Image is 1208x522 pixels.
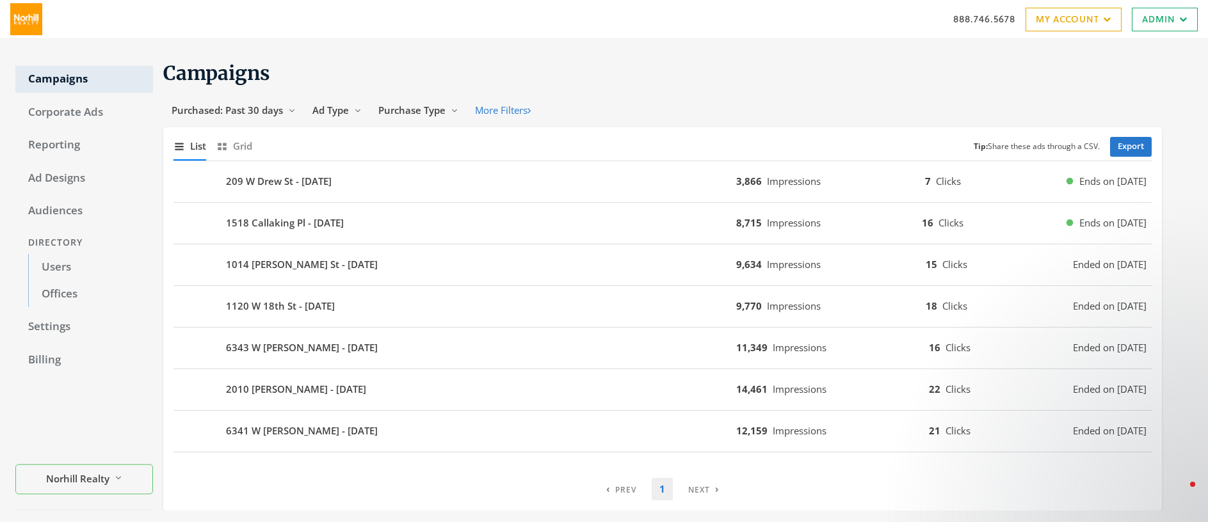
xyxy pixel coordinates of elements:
[216,132,252,160] button: Grid
[173,374,1152,405] button: 2010 [PERSON_NAME] - [DATE]14,461Impressions22ClicksEnded on [DATE]
[1026,8,1122,31] a: My Account
[929,383,940,395] b: 22
[15,313,153,340] a: Settings
[163,99,304,122] button: Purchased: Past 30 days
[15,132,153,159] a: Reporting
[226,257,378,272] b: 1014 [PERSON_NAME] St - [DATE]
[226,299,335,313] b: 1120 W 18th St - [DATE]
[599,478,727,500] nav: pagination
[15,347,153,374] a: Billing
[1073,340,1147,355] span: Ended on [DATE]
[15,198,153,225] a: Audiences
[173,291,1152,322] button: 1120 W 18th St - [DATE]9,770Impressions18ClicksEnded on [DATE]
[938,216,963,229] span: Clicks
[28,281,153,308] a: Offices
[767,258,821,271] span: Impressions
[172,104,283,116] span: Purchased: Past 30 days
[190,139,206,154] span: List
[767,216,821,229] span: Impressions
[15,66,153,93] a: Campaigns
[467,99,539,122] button: More Filters
[378,104,446,116] span: Purchase Type
[922,216,933,229] b: 16
[173,208,1152,239] button: 1518 Callaking Pl - [DATE]8,715Impressions16ClicksEnds on [DATE]
[974,141,1100,153] small: Share these ads through a CSV.
[946,424,970,437] span: Clicks
[173,333,1152,363] button: 6343 W [PERSON_NAME] - [DATE]11,349Impressions16ClicksEnded on [DATE]
[1132,8,1198,31] a: Admin
[15,165,153,192] a: Ad Designs
[28,254,153,281] a: Users
[936,175,961,187] span: Clicks
[10,3,42,35] img: Adwerx
[736,258,762,271] b: 9,634
[767,175,821,187] span: Impressions
[226,174,332,189] b: 209 W Drew St - [DATE]
[163,61,270,85] span: Campaigns
[226,382,366,397] b: 2010 [PERSON_NAME] - [DATE]
[173,249,1152,280] button: 1014 [PERSON_NAME] St - [DATE]9,634Impressions15ClicksEnded on [DATE]
[1110,137,1152,157] a: Export
[226,423,378,438] b: 6341 W [PERSON_NAME] - [DATE]
[46,471,109,486] span: Norhill Realty
[652,478,673,500] a: 1
[1079,216,1147,230] span: Ends on [DATE]
[15,464,153,494] button: Norhill Realty
[15,99,153,126] a: Corporate Ads
[1073,299,1147,313] span: Ended on [DATE]
[1164,478,1195,509] iframe: Intercom live chat
[233,139,252,154] span: Grid
[929,341,940,354] b: 16
[736,299,762,312] b: 9,770
[312,104,349,116] span: Ad Type
[15,231,153,255] div: Directory
[173,416,1152,447] button: 6341 W [PERSON_NAME] - [DATE]12,159Impressions21ClicksEnded on [DATE]
[773,383,826,395] span: Impressions
[942,258,967,271] span: Clicks
[767,299,821,312] span: Impressions
[226,340,378,355] b: 6343 W [PERSON_NAME] - [DATE]
[773,424,826,437] span: Impressions
[226,216,344,230] b: 1518 Callaking Pl - [DATE]
[173,132,206,160] button: List
[929,424,940,437] b: 21
[773,341,826,354] span: Impressions
[736,424,768,437] b: 12,159
[946,341,970,354] span: Clicks
[736,383,768,395] b: 14,461
[370,99,467,122] button: Purchase Type
[736,175,762,187] b: 3,866
[974,141,988,152] b: Tip:
[736,341,768,354] b: 11,349
[946,383,970,395] span: Clicks
[1073,257,1147,272] span: Ended on [DATE]
[926,258,937,271] b: 15
[173,166,1152,197] button: 209 W Drew St - [DATE]3,866Impressions7ClicksEnds on [DATE]
[736,216,762,229] b: 8,715
[1079,174,1147,189] span: Ends on [DATE]
[1073,382,1147,397] span: Ended on [DATE]
[926,299,937,312] b: 18
[942,299,967,312] span: Clicks
[925,175,931,187] b: 7
[953,12,1015,26] a: 888.746.5678
[304,99,370,122] button: Ad Type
